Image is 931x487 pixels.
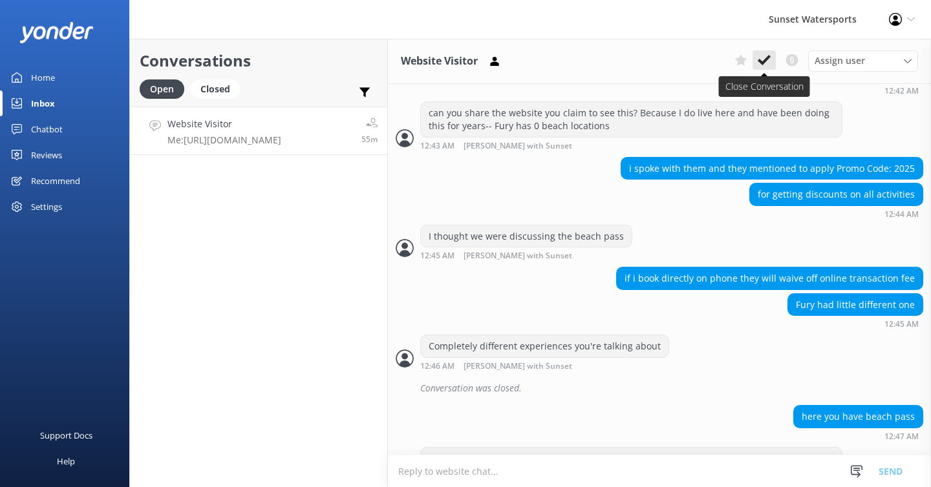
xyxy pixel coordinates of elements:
[191,81,246,96] a: Closed
[420,142,455,150] strong: 12:43 AM
[420,361,669,371] div: Sep 24 2025 12:46pm (UTC -05:00) America/Cancun
[40,422,92,448] div: Support Docs
[31,65,55,90] div: Home
[57,448,75,474] div: Help
[191,79,240,99] div: Closed
[884,211,919,218] strong: 12:44 AM
[140,79,184,99] div: Open
[794,406,923,428] div: here you have beach pass
[749,209,923,218] div: Sep 24 2025 12:44pm (UTC -05:00) America/Cancun
[884,433,919,440] strong: 12:47 AM
[130,107,387,155] a: Website VisitorMe:[URL][DOMAIN_NAME]55m
[884,320,919,328] strong: 12:45 AM
[140,48,378,73] h2: Conversations
[31,116,63,142] div: Chatbot
[420,141,842,150] div: Sep 24 2025 12:43pm (UTC -05:00) America/Cancun
[31,168,80,194] div: Recommend
[750,183,923,205] div: for getting discounts on all activities
[31,194,62,220] div: Settings
[808,50,918,71] div: Assign User
[19,22,94,43] img: yonder-white-logo.png
[884,87,919,95] strong: 12:42 AM
[167,134,281,146] p: Me: [URL][DOMAIN_NAME]
[593,86,923,95] div: Sep 24 2025 12:42pm (UTC -05:00) America/Cancun
[617,267,923,289] div: if i book directly on phone they will waive off online transaction fee
[815,54,865,68] span: Assign user
[788,294,923,316] div: Fury had little different one
[464,142,572,150] span: [PERSON_NAME] with Sunset
[421,102,842,136] div: can you share the website you claim to see this? Because I do live here and have been doing this ...
[787,319,923,328] div: Sep 24 2025 12:45pm (UTC -05:00) America/Cancun
[621,158,923,180] div: i spoke with them and they mentioned to apply Promo Code: 2025
[31,142,62,168] div: Reviews
[401,53,478,70] h3: Website Visitor
[361,134,378,145] span: Sep 30 2025 05:59pm (UTC -05:00) America/Cancun
[421,335,669,357] div: Completely different experiences you're talking about
[420,252,455,260] strong: 12:45 AM
[140,81,191,96] a: Open
[420,377,923,399] div: Conversation was closed.
[396,377,923,399] div: 2025-09-24T17:46:43.616
[167,117,281,131] h4: Website Visitor
[420,251,632,260] div: Sep 24 2025 12:45pm (UTC -05:00) America/Cancun
[793,431,923,440] div: Sep 24 2025 12:47pm (UTC -05:00) America/Cancun
[421,225,632,247] div: I thought we were discussing the beach pass
[464,252,572,260] span: [PERSON_NAME] with Sunset
[420,362,455,371] strong: 12:46 AM
[464,362,572,371] span: [PERSON_NAME] with Sunset
[31,90,55,116] div: Inbox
